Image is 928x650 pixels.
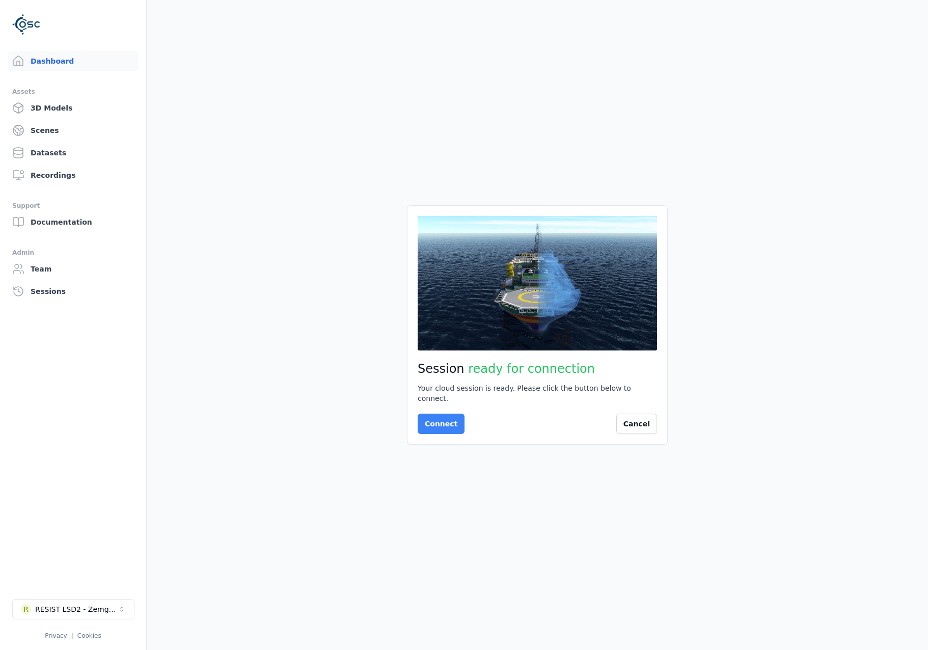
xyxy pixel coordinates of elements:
[8,165,138,185] a: Recordings
[45,632,67,639] a: Privacy
[12,599,134,619] button: Select a workspace
[418,414,465,434] button: Connect
[8,259,138,279] a: Team
[418,383,657,403] div: Your cloud session is ready. Please click the button below to connect.
[35,604,118,614] div: RESIST LSD2 - Zemgale
[77,632,101,639] a: Cookies
[8,51,138,71] a: Dashboard
[468,362,595,376] span: ready for connection
[12,200,134,212] div: Support
[21,604,31,614] div: R
[616,414,657,434] button: Cancel
[418,361,657,377] h2: Session
[12,247,134,259] div: Admin
[12,10,41,39] img: Logo
[8,98,138,118] a: 3D Models
[12,86,134,98] div: Assets
[8,120,138,141] a: Scenes
[8,212,138,232] a: Documentation
[8,281,138,302] a: Sessions
[8,143,138,163] a: Datasets
[71,632,73,639] span: |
